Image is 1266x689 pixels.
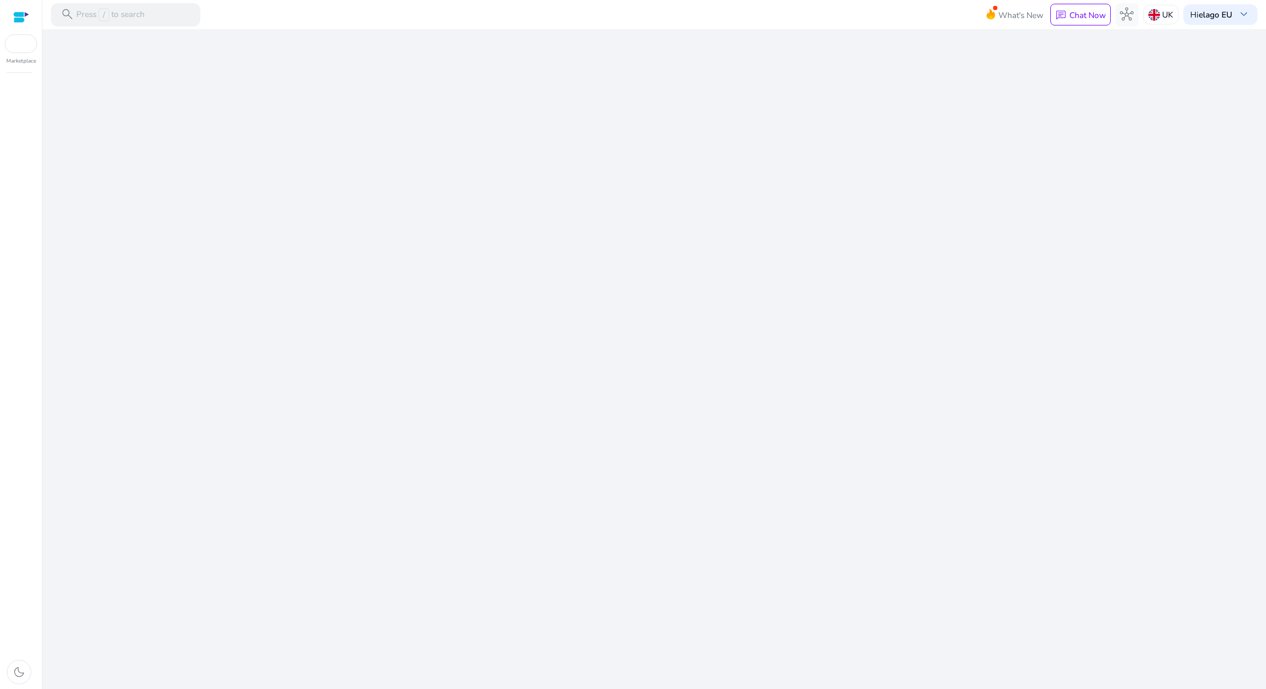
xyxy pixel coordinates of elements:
[99,8,109,21] span: /
[1055,10,1067,21] span: chat
[1120,7,1134,21] span: hub
[1050,4,1110,25] button: chatChat Now
[998,6,1043,24] span: What's New
[76,8,145,21] p: Press to search
[60,7,74,21] span: search
[6,57,36,65] p: Marketplace
[1190,11,1232,19] p: Hi
[1116,3,1139,27] button: hub
[1237,7,1251,21] span: keyboard_arrow_down
[1148,9,1160,21] img: uk.svg
[1069,10,1106,21] p: Chat Now
[12,665,26,679] span: dark_mode
[1162,5,1173,24] p: UK
[1199,9,1232,20] b: elago EU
